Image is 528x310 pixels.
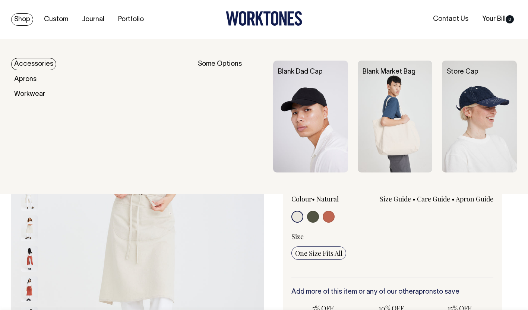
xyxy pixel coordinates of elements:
[21,185,38,211] img: natural
[273,61,348,172] img: Blank Dad Cap
[442,61,517,172] img: Store Cap
[506,15,514,23] span: 0
[278,69,323,75] a: Blank Dad Cap
[11,73,39,85] a: Aprons
[412,194,415,203] span: •
[312,194,315,203] span: •
[415,289,436,295] a: aprons
[291,246,346,260] input: One Size Fits All
[115,13,147,26] a: Portfolio
[291,232,494,241] div: Size
[21,215,38,241] img: natural
[456,194,493,203] a: Apron Guide
[11,13,33,26] a: Shop
[479,13,517,25] a: Your Bill0
[316,194,339,203] label: Natural
[452,194,455,203] span: •
[417,194,450,203] a: Care Guide
[21,276,38,302] img: rust
[358,61,433,172] img: Blank Market Bag
[447,69,478,75] a: Store Cap
[363,69,415,75] a: Blank Market Bag
[11,58,56,70] a: Accessories
[430,13,471,25] a: Contact Us
[380,194,411,203] a: Size Guide
[21,246,38,272] img: rust
[291,288,494,296] h6: Add more of this item or any of our other to save
[41,13,71,26] a: Custom
[198,61,263,172] div: Some Options
[79,13,107,26] a: Journal
[295,249,342,258] span: One Size Fits All
[11,88,48,100] a: Workwear
[291,194,372,203] div: Colour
